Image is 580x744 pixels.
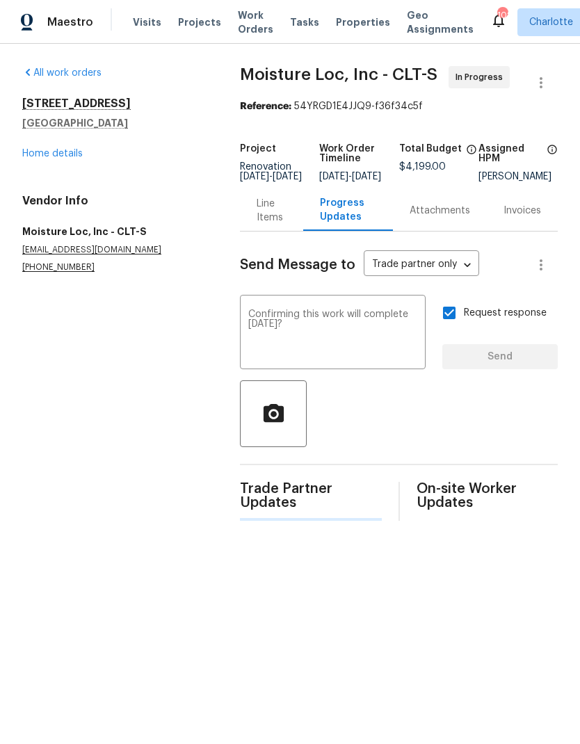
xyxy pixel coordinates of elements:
[547,144,558,172] span: The hpm assigned to this work order.
[240,66,437,83] span: Moisture Loc, Inc - CLT-S
[319,144,398,163] h5: Work Order Timeline
[320,196,376,224] div: Progress Updates
[238,8,273,36] span: Work Orders
[464,306,547,321] span: Request response
[399,162,446,172] span: $4,199.00
[497,8,507,22] div: 102
[478,144,542,163] h5: Assigned HPM
[240,102,291,111] b: Reference:
[22,149,83,159] a: Home details
[352,172,381,181] span: [DATE]
[257,197,287,225] div: Line Items
[240,172,302,181] span: -
[240,482,381,510] span: Trade Partner Updates
[22,194,207,208] h4: Vendor Info
[240,99,558,113] div: 54YRGD1E4JJQ9-f36f34c5f
[273,172,302,181] span: [DATE]
[22,225,207,238] h5: Moisture Loc, Inc - CLT-S
[456,70,508,84] span: In Progress
[47,15,93,29] span: Maestro
[364,254,479,277] div: Trade partner only
[319,172,381,181] span: -
[248,309,417,358] textarea: Confirming this work will complete [DATE]?
[133,15,161,29] span: Visits
[336,15,390,29] span: Properties
[290,17,319,27] span: Tasks
[529,15,573,29] span: Charlotte
[22,68,102,78] a: All work orders
[478,172,558,181] div: [PERSON_NAME]
[410,204,470,218] div: Attachments
[417,482,558,510] span: On-site Worker Updates
[466,144,477,162] span: The total cost of line items that have been proposed by Opendoor. This sum includes line items th...
[178,15,221,29] span: Projects
[240,162,302,181] span: Renovation
[319,172,348,181] span: [DATE]
[240,172,269,181] span: [DATE]
[407,8,474,36] span: Geo Assignments
[504,204,541,218] div: Invoices
[240,144,276,154] h5: Project
[399,144,462,154] h5: Total Budget
[240,258,355,272] span: Send Message to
